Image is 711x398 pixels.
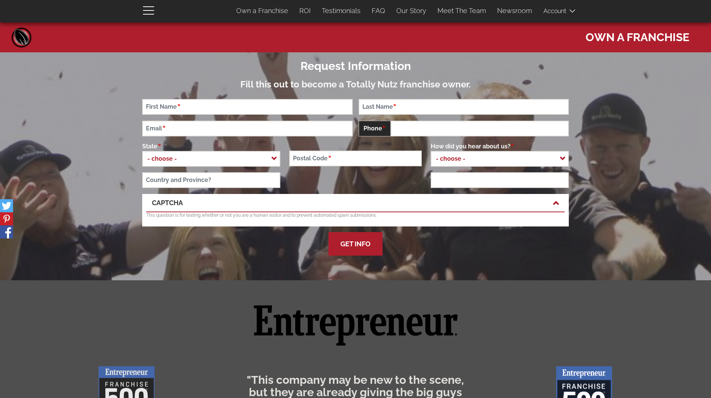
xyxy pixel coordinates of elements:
input: Postal Code [289,151,421,166]
a: Meet The Team [432,3,492,19]
a: ROI [294,3,316,19]
a: Testimonials [316,3,366,19]
h2: Request Information [142,60,569,72]
span: Own a Franchise [586,26,689,45]
span: State [142,143,161,150]
h3: Fill this out to become a Totally Nutz franchise owner. [142,80,569,89]
input: Country and Province? [142,172,280,188]
button: Get Info [328,232,383,256]
span: How did you hear about us? [431,143,514,150]
a: Home [10,26,33,49]
a: Newsroom [492,3,537,19]
span: Phone [359,121,391,136]
a: Our Story [391,3,432,19]
a: FAQ [366,3,391,19]
p: This question is for testing whether or not you are a human visitor and to prevent automated spam... [146,212,565,219]
a: CAPTCHA [152,198,559,208]
img: Entrepreneur Magazine Logo [248,285,463,366]
input: Email [142,121,353,136]
input: First Name [142,99,353,115]
input: Last Name [359,99,569,115]
a: Own a Franchise [231,3,294,19]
